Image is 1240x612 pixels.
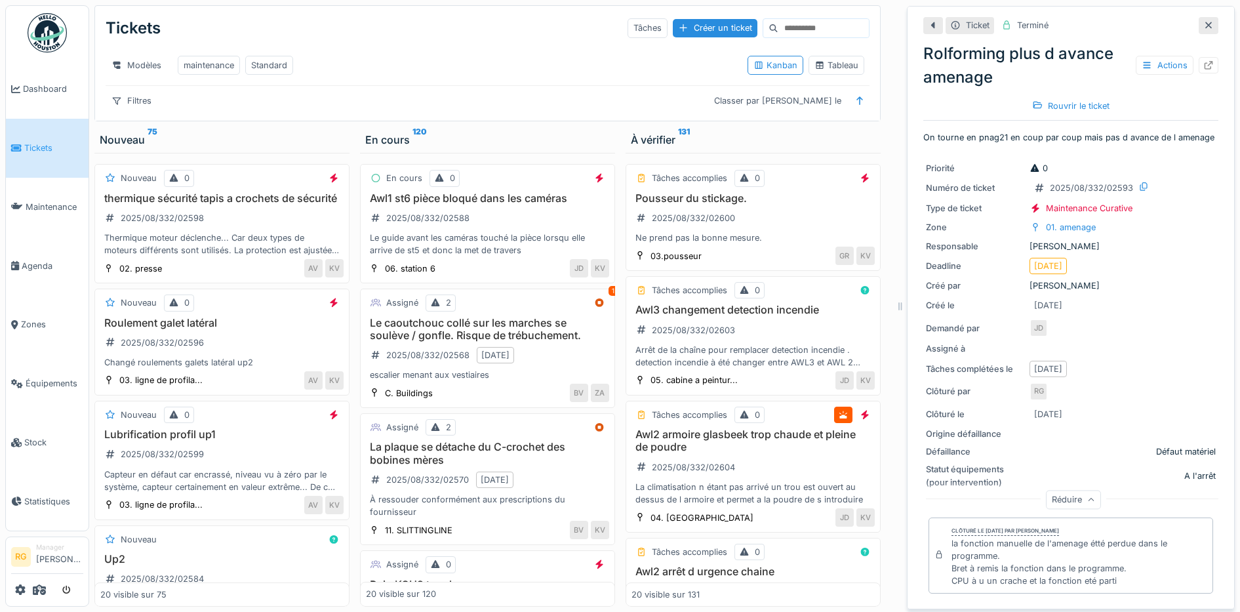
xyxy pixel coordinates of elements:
div: 0 [450,172,455,184]
div: Arrêt de la chaîne pour remplacer detection incendie . detection incendie à été changer entre AWL... [631,344,875,369]
div: Thermique moteur déclenche... Car deux types de moteurs différents sont utilisés. La protection e... [100,232,344,256]
div: [DATE] [481,349,510,361]
div: À vérifier [631,132,875,148]
div: JD [1030,319,1048,337]
h3: Awl1 st6 pièce bloqué dans les caméras [366,192,609,205]
div: Priorité [926,162,1024,174]
div: 0 [755,172,760,184]
div: Tâches accomplies [652,546,727,558]
div: Réduire [1046,491,1101,510]
div: 2025/08/332/02598 [121,212,204,224]
div: Responsable [926,240,1024,253]
div: 0 [184,172,190,184]
div: Standard [251,59,287,71]
h3: Le caoutchouc collé sur les marches se soulève / gonfle. Risque de trébuchement. [366,317,609,342]
span: Statistiques [24,495,83,508]
div: Tâches accomplies [652,284,727,296]
h3: Awl3 changement detection incendie [631,304,875,316]
div: Origine défaillance [926,428,1024,440]
div: RG [1030,382,1048,401]
div: [DATE] [1034,408,1062,420]
h3: Awl2 armoire glasbeek trop chaude et pleine de poudre [631,428,875,453]
div: JD [835,371,854,390]
div: Nouveau [100,132,344,148]
div: Tâches complétées le [926,363,1024,375]
div: 2025/08/332/02600 [652,212,735,224]
span: Agenda [22,260,83,272]
div: Le guide avant les caméras touché la pièce lorsqu elle arrive de st5 et donc la met de travers [366,232,609,256]
div: 0 [184,296,190,309]
div: 02. presse [119,262,162,275]
div: Ticket [966,19,990,31]
div: Manager [36,542,83,552]
div: KV [591,259,609,277]
a: Agenda [6,236,89,295]
li: RG [11,547,31,567]
div: À ressouder conformément aux prescriptions du fournisseur [366,493,609,518]
div: Rolforming plus d avance amenage [923,42,1218,89]
div: Tâches accomplies [652,409,727,421]
div: [DATE] [1034,363,1062,375]
div: Assigné à [926,342,1024,355]
h3: Roulement galet latéral [100,317,344,329]
a: Dashboard [6,60,89,119]
div: Tableau [814,59,858,71]
div: Kanban [753,59,797,71]
div: Créé le [926,299,1024,312]
div: [PERSON_NAME] [926,240,1216,253]
sup: 131 [678,132,690,148]
div: Demandé par [926,322,1024,335]
div: AV [304,259,323,277]
div: C. Buildings [385,387,433,399]
span: Stock [24,436,83,449]
div: 0 [755,546,760,558]
div: 0 [1030,162,1048,174]
div: maintenance [184,59,234,71]
div: [DATE] [1034,260,1062,272]
div: 01. amenage [1046,221,1096,234]
div: 11. SLITTINGLINE [385,524,452,537]
a: RG Manager[PERSON_NAME] [11,542,83,574]
img: Badge_color-CXgf-gQk.svg [28,13,67,52]
div: Clôturé par [926,385,1024,398]
div: Actions [1136,56,1193,75]
a: Tickets [6,119,89,178]
div: Assigné [386,558,418,571]
div: Rouvrir le ticket [1027,97,1115,115]
div: Défaillance [926,445,1024,458]
h3: Bain KOH2 trop bas [366,579,609,591]
div: Assigné [386,296,418,309]
div: BV [570,521,588,539]
div: 20 visible sur 131 [631,588,700,601]
div: Ne prend pas la bonne mesure. [631,232,875,244]
div: 2 [446,296,451,309]
div: 2025/08/332/02604 [652,461,735,474]
div: Zone [926,221,1024,234]
div: 2025/08/332/02593 [1050,182,1133,194]
div: 20 visible sur 120 [366,588,436,601]
h3: Lubrification profil up1 [100,428,344,441]
h3: Up2 [100,553,344,565]
span: Équipements [26,377,83,390]
div: AV [304,371,323,390]
h3: La plaque se détache du C-crochet des bobines mères [366,441,609,466]
a: Équipements [6,354,89,413]
div: Modèles [106,56,167,75]
div: Créé par [926,279,1024,292]
sup: 75 [148,132,157,148]
a: Stock [6,413,89,472]
div: Nouveau [121,172,157,184]
div: 04. [GEOGRAPHIC_DATA] [650,512,753,524]
h3: Awl2 arrêt d urgence chaine [631,565,875,578]
div: 2025/08/332/02568 [386,349,470,361]
div: GR [835,247,854,265]
div: KV [325,371,344,390]
div: BV [570,384,588,402]
div: 2025/08/332/02603 [652,324,735,337]
span: Maintenance [26,201,83,213]
div: 0 [755,284,760,296]
div: 2025/08/332/02596 [121,337,204,349]
div: la fonction manuelle de l'amenage étté perdue dans le programme. Bret à remis la fonction dans le... [951,537,1207,588]
div: En cours [365,132,610,148]
div: 03. ligne de profila... [119,374,203,386]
